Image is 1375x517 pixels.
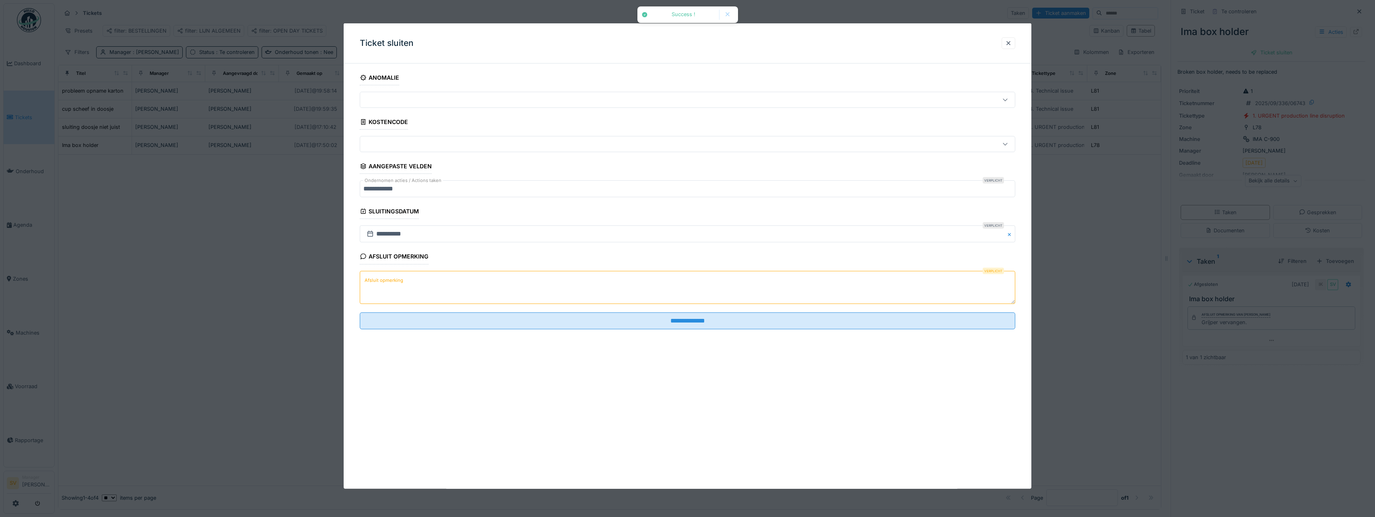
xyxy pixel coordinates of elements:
label: Afsluit opmerking [363,275,405,285]
div: Success ! [652,11,715,18]
div: Anomalie [360,72,399,85]
div: Afsluit opmerking [360,250,429,264]
div: Kostencode [360,116,408,130]
div: Aangepaste velden [360,160,432,174]
div: Verplicht [983,177,1004,184]
label: Ondernomen acties / Actions taken [363,177,443,184]
div: Verplicht [983,267,1004,274]
h3: Ticket sluiten [360,38,414,48]
div: Sluitingsdatum [360,205,419,219]
button: Close [1006,225,1015,242]
div: Verplicht [983,222,1004,229]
